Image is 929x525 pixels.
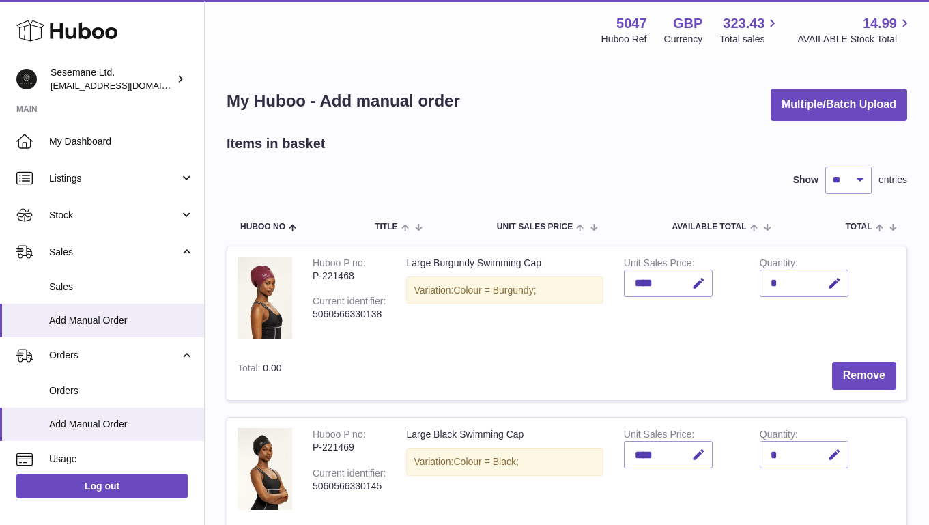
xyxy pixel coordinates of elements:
div: Huboo P no [313,429,366,443]
span: 14.99 [863,14,897,33]
span: Total [846,223,872,231]
div: P-221468 [313,270,386,283]
span: Orders [49,349,180,362]
button: Remove [832,362,896,390]
strong: 5047 [616,14,647,33]
span: Usage [49,453,194,466]
span: Orders [49,384,194,397]
label: Unit Sales Price [624,257,694,272]
div: 5060566330145 [313,480,386,493]
span: Total sales [719,33,780,46]
img: Large Black Swimming Cap [238,428,292,510]
span: Stock [49,209,180,222]
span: Add Manual Order [49,418,194,431]
td: Large Burgundy Swimming Cap [396,246,613,352]
span: Colour = Burgundy; [454,285,537,296]
a: 323.43 Total sales [719,14,780,46]
span: 0.00 [263,363,281,373]
span: Colour = Black; [454,456,519,467]
div: Variation: [406,448,603,476]
span: Title [375,223,397,231]
label: Show [793,173,818,186]
div: Variation: [406,276,603,304]
td: Large Black Swimming Cap [396,418,613,524]
span: entries [878,173,907,186]
label: Total [238,363,263,377]
strong: GBP [673,14,702,33]
span: My Dashboard [49,135,194,148]
span: Add Manual Order [49,314,194,327]
img: Large Burgundy Swimming Cap [238,257,292,339]
div: Huboo Ref [601,33,647,46]
span: Sales [49,281,194,294]
div: Sesemane Ltd. [51,66,173,92]
label: Unit Sales Price [624,429,694,443]
label: Quantity [760,429,798,443]
span: Sales [49,246,180,259]
span: Huboo no [240,223,285,231]
img: info@soulcap.com [16,69,37,89]
div: 5060566330138 [313,308,386,321]
div: P-221469 [313,441,386,454]
label: Quantity [760,257,798,272]
h2: Items in basket [227,134,326,153]
span: AVAILABLE Stock Total [797,33,913,46]
span: 323.43 [723,14,764,33]
div: Huboo P no [313,257,366,272]
span: [EMAIL_ADDRESS][DOMAIN_NAME] [51,80,201,91]
a: Log out [16,474,188,498]
h1: My Huboo - Add manual order [227,90,460,112]
button: Multiple/Batch Upload [771,89,907,121]
span: Listings [49,172,180,185]
a: 14.99 AVAILABLE Stock Total [797,14,913,46]
span: AVAILABLE Total [672,223,746,231]
div: Current identifier [313,468,386,482]
div: Current identifier [313,296,386,310]
div: Currency [664,33,703,46]
span: Unit Sales Price [497,223,573,231]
